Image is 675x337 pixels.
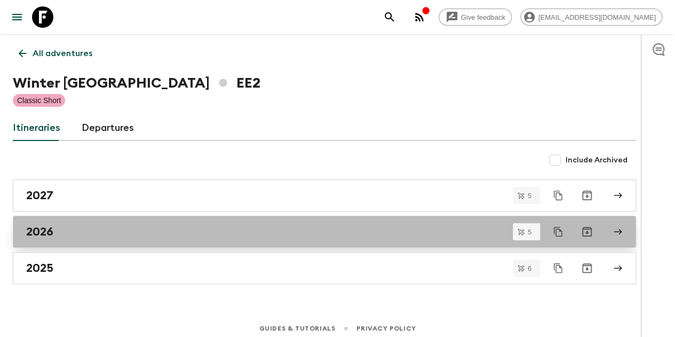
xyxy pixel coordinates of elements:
[520,9,662,26] div: [EMAIL_ADDRESS][DOMAIN_NAME]
[379,6,400,28] button: search adventures
[521,265,538,272] span: 6
[549,258,568,278] button: Duplicate
[26,225,53,239] h2: 2026
[521,192,538,199] span: 5
[13,73,260,94] h1: Winter [GEOGRAPHIC_DATA] EE2
[13,43,98,64] a: All adventures
[439,9,512,26] a: Give feedback
[576,257,598,279] button: Archive
[13,179,636,211] a: 2027
[576,221,598,242] button: Archive
[82,115,134,141] a: Departures
[521,229,538,236] span: 5
[259,323,335,334] a: Guides & Tutorials
[533,13,662,21] span: [EMAIL_ADDRESS][DOMAIN_NAME]
[566,155,628,166] span: Include Archived
[26,261,53,275] h2: 2025
[13,216,636,248] a: 2026
[356,323,416,334] a: Privacy Policy
[455,13,511,21] span: Give feedback
[576,185,598,206] button: Archive
[13,252,636,284] a: 2025
[13,115,60,141] a: Itineraries
[549,222,568,241] button: Duplicate
[6,6,28,28] button: menu
[17,95,61,106] p: Classic Short
[26,189,53,202] h2: 2027
[549,186,568,205] button: Duplicate
[33,47,92,60] p: All adventures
